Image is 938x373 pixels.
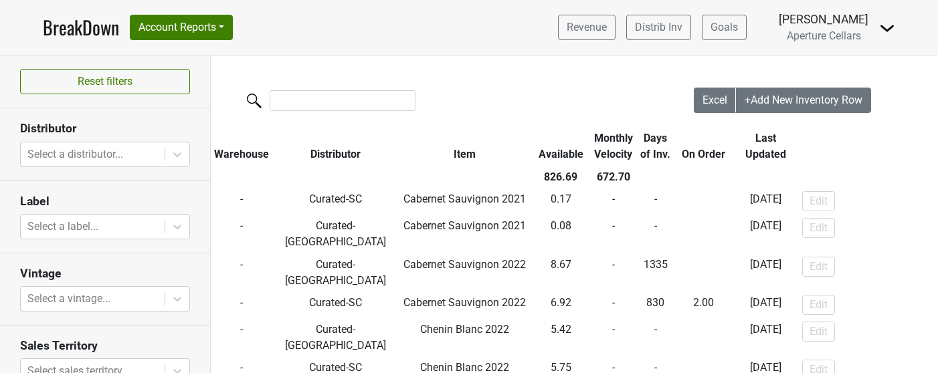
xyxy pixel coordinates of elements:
th: Days of Inv.: activate to sort column ascending [636,127,676,166]
button: Account Reports [130,15,233,40]
span: Cabernet Sauvignon 2022 [403,296,526,309]
td: [DATE] [733,291,799,318]
td: 5.42 [531,318,591,357]
h3: Sales Territory [20,339,190,353]
h3: Vintage [20,267,190,281]
td: 830 [636,291,676,318]
td: - [591,215,636,253]
th: 826.69 [531,166,591,189]
td: - [675,215,732,253]
td: [DATE] [733,189,799,215]
td: Curated-SC [272,189,399,215]
td: [DATE] [733,253,799,292]
button: Edit [802,322,835,342]
td: - [636,318,676,357]
div: [PERSON_NAME] [779,11,868,28]
span: Cabernet Sauvignon 2021 [403,219,526,232]
th: Warehouse: activate to sort column ascending [211,127,272,166]
td: - [211,291,272,318]
span: Cabernet Sauvignon 2022 [403,258,526,271]
td: - [591,253,636,292]
td: - [636,215,676,253]
td: 0.08 [531,215,591,253]
td: - [211,215,272,253]
th: Last Updated: activate to sort column ascending [733,127,799,166]
span: Aperture Cellars [787,29,861,42]
button: Excel [694,88,737,113]
a: Goals [702,15,747,40]
td: - [675,318,732,357]
button: Reset filters [20,69,190,94]
th: 672.70 [591,166,636,189]
button: Edit [802,295,835,315]
h3: Label [20,195,190,209]
td: Curated-[GEOGRAPHIC_DATA] [272,318,399,357]
span: Excel [702,94,727,106]
h3: Distributor [20,122,190,136]
span: +Add New Inventory Row [745,94,862,106]
span: Chenin Blanc 2022 [420,323,509,336]
td: [DATE] [733,318,799,357]
a: Revenue [558,15,616,40]
button: Edit [802,257,835,277]
a: BreakDown [43,13,119,41]
td: - [211,318,272,357]
td: - [675,291,732,318]
td: - [591,189,636,215]
th: Monthly Velocity: activate to sort column ascending [591,127,636,166]
td: Curated-[GEOGRAPHIC_DATA] [272,253,399,292]
th: Item: activate to sort column ascending [399,127,531,166]
td: Curated-SC [272,291,399,318]
td: - [211,253,272,292]
td: - [675,189,732,215]
td: - [591,291,636,318]
th: Available: activate to sort column ascending [531,127,591,166]
a: Distrib Inv [626,15,691,40]
button: Edit [802,218,835,238]
td: 0.17 [531,189,591,215]
td: - [675,253,732,292]
button: Edit [802,191,835,211]
td: - [211,189,272,215]
td: 1335 [636,253,676,292]
button: +Add New Inventory Row [736,88,871,113]
th: Distributor: activate to sort column ascending [272,127,399,166]
td: - [591,318,636,357]
td: 6.92 [531,291,591,318]
img: Dropdown Menu [879,20,895,36]
td: 8.67 [531,253,591,292]
td: - [636,189,676,215]
th: On Order: activate to sort column ascending [675,127,732,166]
td: [DATE] [733,215,799,253]
td: Curated-[GEOGRAPHIC_DATA] [272,215,399,253]
span: Cabernet Sauvignon 2021 [403,193,526,205]
th: &nbsp;: activate to sort column ascending [799,127,932,166]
